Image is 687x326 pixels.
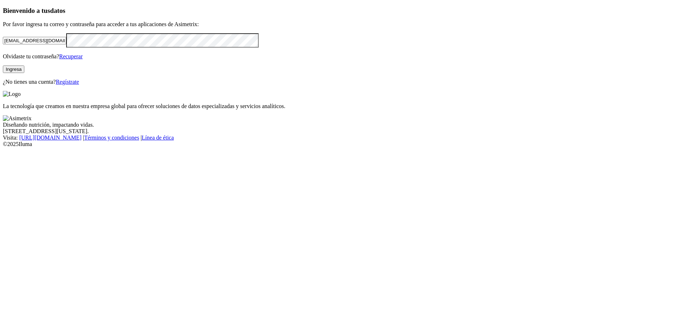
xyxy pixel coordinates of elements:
a: Regístrate [56,79,79,85]
img: Asimetrix [3,115,31,122]
span: datos [50,7,65,14]
h3: Bienvenido a tus [3,7,684,15]
a: [URL][DOMAIN_NAME] [19,135,82,141]
div: Diseñando nutrición, impactando vidas. [3,122,684,128]
p: ¿No tienes una cuenta? [3,79,684,85]
p: Olvidaste tu contraseña? [3,53,684,60]
div: Visita : | | [3,135,684,141]
p: La tecnología que creamos en nuestra empresa global para ofrecer soluciones de datos especializad... [3,103,684,110]
input: Tu correo [3,37,66,44]
a: Línea de ética [142,135,174,141]
div: © 2025 Iluma [3,141,684,147]
a: Términos y condiciones [84,135,139,141]
img: Logo [3,91,21,97]
a: Recuperar [59,53,83,59]
div: [STREET_ADDRESS][US_STATE]. [3,128,684,135]
p: Por favor ingresa tu correo y contraseña para acceder a tus aplicaciones de Asimetrix: [3,21,684,28]
button: Ingresa [3,65,24,73]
